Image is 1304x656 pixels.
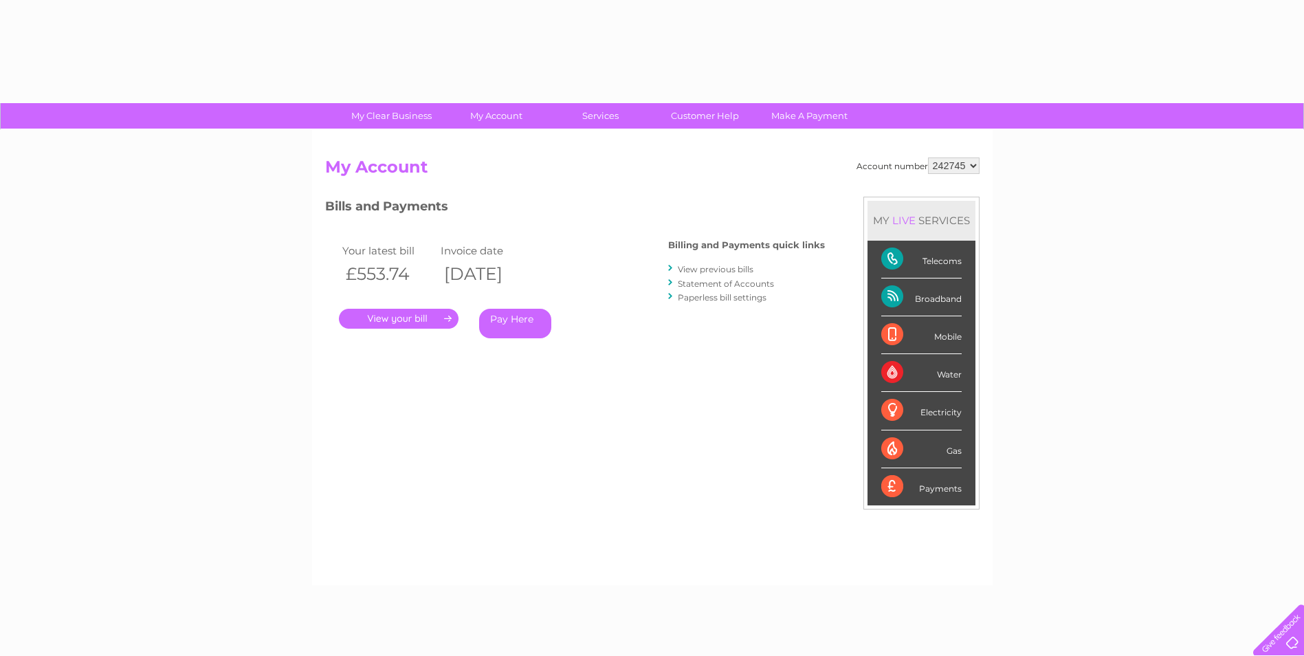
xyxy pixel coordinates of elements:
th: £553.74 [339,260,438,288]
a: Make A Payment [753,103,866,129]
div: Electricity [881,392,962,430]
a: My Clear Business [335,103,448,129]
a: My Account [439,103,553,129]
h4: Billing and Payments quick links [668,240,825,250]
div: Broadband [881,278,962,316]
a: View previous bills [678,264,753,274]
div: Telecoms [881,241,962,278]
div: Account number [857,157,980,174]
th: [DATE] [437,260,536,288]
a: Paperless bill settings [678,292,766,303]
div: Water [881,354,962,392]
a: . [339,309,458,329]
td: Your latest bill [339,241,438,260]
a: Pay Here [479,309,551,338]
h3: Bills and Payments [325,197,825,221]
div: Payments [881,468,962,505]
a: Services [544,103,657,129]
a: Customer Help [648,103,762,129]
div: Mobile [881,316,962,354]
div: LIVE [889,214,918,227]
div: Gas [881,430,962,468]
a: Statement of Accounts [678,278,774,289]
div: MY SERVICES [868,201,975,240]
td: Invoice date [437,241,536,260]
h2: My Account [325,157,980,184]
